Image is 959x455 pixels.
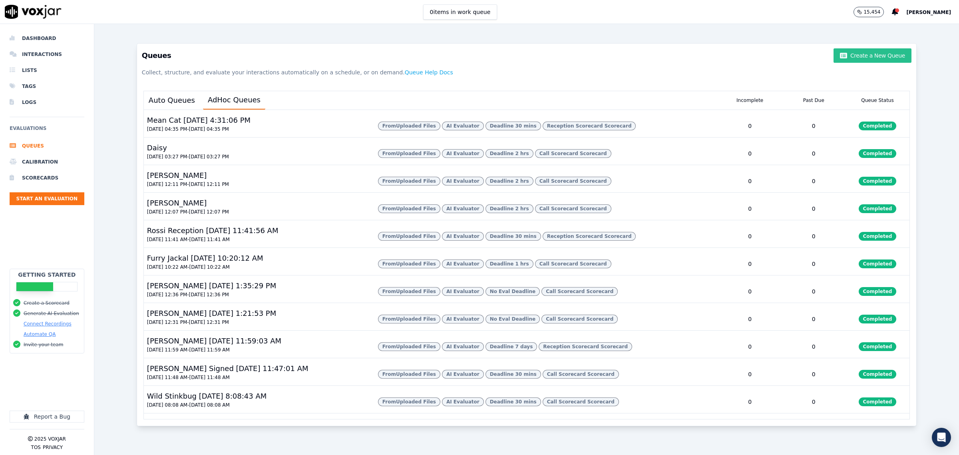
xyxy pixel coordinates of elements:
[442,315,484,323] span: AI Evaluator
[10,170,84,186] a: Scorecards
[10,154,84,170] li: Calibration
[144,115,254,126] div: Mean Cat [DATE] 4:31:06 PM
[485,397,541,406] span: Deadline 30 mins
[147,154,229,160] button: [DATE] 03:27 PM-[DATE] 03:27 PM
[906,7,959,17] button: [PERSON_NAME]
[782,91,846,110] div: Past Due
[147,374,230,381] button: [DATE] 11:48 AM-[DATE] 11:48 AM
[854,7,892,17] button: 15,454
[485,232,541,241] span: Deadline 30 mins
[782,308,846,330] div: 0
[378,122,440,130] span: From Uploaded Files
[147,236,230,243] button: [DATE] 11:41 AM-[DATE] 11:41 AM
[378,287,440,296] span: From Uploaded Files
[859,397,897,406] span: Completed
[10,124,84,138] h6: Evaluations
[5,5,62,19] img: voxjar logo
[485,342,537,351] span: Deadline 7 days
[142,65,911,80] p: Collect, structure, and evaluate your interactions automatically on a schedule, or on demand.
[535,177,611,186] span: Call Scorecard Scorecard
[718,418,782,441] div: 0
[782,253,846,275] div: 0
[378,149,440,158] span: From Uploaded Files
[10,138,84,154] li: Queues
[144,142,170,154] div: Daisy
[859,122,897,130] span: Completed
[543,370,619,379] span: Call Scorecard Scorecard
[854,7,884,17] button: 15,454
[144,170,210,181] div: [PERSON_NAME]
[144,335,285,347] div: [PERSON_NAME] [DATE] 11:59:03 AM
[144,391,270,402] div: Wild Stinkbug [DATE] 8:08:43 AM
[718,391,782,413] div: 0
[859,342,897,351] span: Completed
[147,264,230,270] button: [DATE] 10:22 AM-[DATE] 10:22 AM
[10,192,84,205] button: Start an Evaluation
[203,91,265,110] button: AdHoc Queues
[378,315,440,323] span: From Uploaded Files
[543,122,636,130] span: Reception Scorecard Scorecard
[718,225,782,247] div: 0
[24,300,70,306] button: Create a Scorecard
[144,363,312,374] div: [PERSON_NAME] Signed [DATE] 11:47:01 AM
[859,259,897,268] span: Completed
[144,248,909,275] button: Furry Jackal [DATE] 10:20:12 AM [DATE] 10:22 AM-[DATE] 10:22 AM FromUploaded Files AI Evaluator D...
[863,9,880,15] p: 15,454
[378,342,440,351] span: From Uploaded Files
[782,335,846,358] div: 0
[147,319,229,325] button: [DATE] 12:31 PM-[DATE] 12:31 PM
[539,342,632,351] span: Reception Scorecard Scorecard
[485,259,533,268] span: Deadline 1 hrs
[834,48,911,63] button: Create a New Queue
[541,315,618,323] span: Call Scorecard Scorecard
[442,177,484,186] span: AI Evaluator
[10,30,84,46] li: Dashboard
[147,402,230,408] button: [DATE] 08:08 AM-[DATE] 08:08 AM
[442,259,484,268] span: AI Evaluator
[535,204,611,213] span: Call Scorecard Scorecard
[718,91,782,110] div: Incomplete
[144,280,279,291] div: [PERSON_NAME] [DATE] 1:35:29 PM
[485,370,541,379] span: Deadline 30 mins
[782,418,846,441] div: 0
[718,308,782,330] div: 0
[782,280,846,303] div: 0
[859,287,897,296] span: Completed
[378,397,440,406] span: From Uploaded Files
[906,10,951,15] span: [PERSON_NAME]
[34,436,66,442] p: 2025 Voxjar
[24,321,72,327] button: Connect Recordings
[144,198,210,209] div: [PERSON_NAME]
[10,94,84,110] a: Logs
[442,204,484,213] span: AI Evaluator
[378,370,440,379] span: From Uploaded Files
[378,259,440,268] span: From Uploaded Files
[18,271,76,279] h2: Getting Started
[859,232,897,241] span: Completed
[535,149,611,158] span: Call Scorecard Scorecard
[485,149,533,158] span: Deadline 2 hrs
[932,428,951,447] div: Open Intercom Messenger
[147,291,229,298] button: [DATE] 12:36 PM-[DATE] 12:36 PM
[543,232,636,241] span: Reception Scorecard Scorecard
[485,204,533,213] span: Deadline 2 hrs
[442,149,484,158] span: AI Evaluator
[147,181,229,188] button: [DATE] 12:11 PM-[DATE] 12:11 PM
[144,165,909,193] button: [PERSON_NAME] [DATE] 12:11 PM-[DATE] 12:11 PM FromUploaded Files AI Evaluator Deadline 2 hrs Call...
[10,78,84,94] li: Tags
[782,142,846,165] div: 0
[485,122,541,130] span: Deadline 30 mins
[718,335,782,358] div: 0
[535,259,611,268] span: Call Scorecard Scorecard
[782,115,846,137] div: 0
[144,308,279,319] div: [PERSON_NAME] [DATE] 1:21:53 PM
[485,315,540,323] span: No Eval Deadline
[846,91,909,110] div: Queue Status
[859,149,897,158] span: Completed
[405,65,453,80] button: Queue Help Docs
[485,177,533,186] span: Deadline 2 hrs
[144,220,909,248] button: Rossi Reception [DATE] 11:41:56 AM [DATE] 11:41 AM-[DATE] 11:41 AM FromUploaded Files AI Evaluato...
[147,126,229,132] button: [DATE] 04:35 PM-[DATE] 04:35 PM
